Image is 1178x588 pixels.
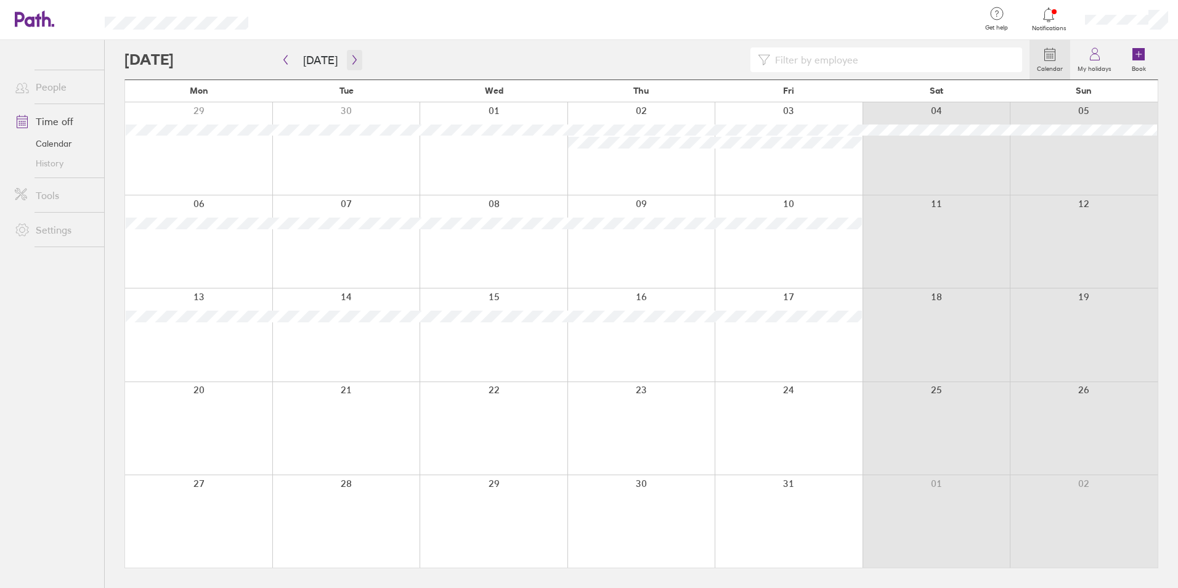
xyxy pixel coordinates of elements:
a: Notifications [1029,6,1069,32]
span: Thu [633,86,649,96]
a: History [5,153,104,173]
a: Tools [5,183,104,208]
span: Mon [190,86,208,96]
a: Calendar [1030,40,1070,80]
span: Tue [339,86,354,96]
label: Calendar [1030,62,1070,73]
span: Notifications [1029,25,1069,32]
span: Wed [485,86,503,96]
label: My holidays [1070,62,1119,73]
span: Fri [783,86,794,96]
span: Sun [1076,86,1092,96]
span: Get help [977,24,1017,31]
a: My holidays [1070,40,1119,80]
a: People [5,75,104,99]
a: Time off [5,109,104,134]
a: Settings [5,218,104,242]
span: Sat [930,86,943,96]
input: Filter by employee [770,48,1015,71]
a: Calendar [5,134,104,153]
a: Book [1119,40,1158,80]
label: Book [1124,62,1153,73]
button: [DATE] [293,50,347,70]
